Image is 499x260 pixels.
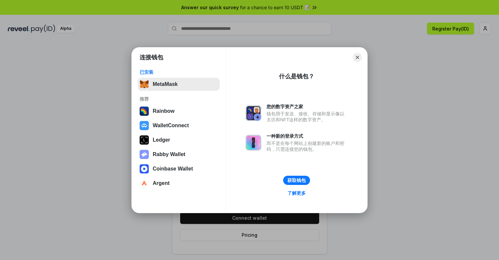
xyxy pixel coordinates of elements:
img: svg+xml,%3Csvg%20xmlns%3D%22http%3A%2F%2Fwww.w3.org%2F2000%2Fsvg%22%20fill%3D%22none%22%20viewBox... [246,135,261,150]
div: 您的数字资产之家 [267,104,348,110]
div: 一种新的登录方式 [267,133,348,139]
div: Rainbow [153,108,175,114]
button: MetaMask [138,78,220,91]
div: Coinbase Wallet [153,166,193,172]
div: 而不是在每个网站上创建新的账户和密码，只需连接您的钱包。 [267,140,348,152]
img: svg+xml,%3Csvg%20width%3D%2228%22%20height%3D%2228%22%20viewBox%3D%220%200%2028%2028%22%20fill%3D... [140,121,149,130]
div: Argent [153,180,170,186]
img: svg+xml,%3Csvg%20xmlns%3D%22http%3A%2F%2Fwww.w3.org%2F2000%2Fsvg%22%20fill%3D%22none%22%20viewBox... [246,105,261,121]
img: svg+xml,%3Csvg%20fill%3D%22none%22%20height%3D%2233%22%20viewBox%3D%220%200%2035%2033%22%20width%... [140,80,149,89]
button: Coinbase Wallet [138,162,220,175]
img: svg+xml,%3Csvg%20width%3D%2228%22%20height%3D%2228%22%20viewBox%3D%220%200%2028%2028%22%20fill%3D... [140,164,149,173]
button: Ledger [138,133,220,147]
div: Rabby Wallet [153,151,185,157]
div: Ledger [153,137,170,143]
div: 推荐 [140,96,218,102]
button: Argent [138,177,220,190]
button: Rainbow [138,105,220,118]
a: 了解更多 [284,189,310,197]
button: Close [353,53,362,62]
img: svg+xml,%3Csvg%20xmlns%3D%22http%3A%2F%2Fwww.w3.org%2F2000%2Fsvg%22%20fill%3D%22none%22%20viewBox... [140,150,149,159]
button: Rabby Wallet [138,148,220,161]
img: svg+xml,%3Csvg%20width%3D%22120%22%20height%3D%22120%22%20viewBox%3D%220%200%20120%20120%22%20fil... [140,107,149,116]
div: 已安装 [140,69,218,75]
div: 了解更多 [287,190,306,196]
div: 获取钱包 [287,177,306,183]
div: MetaMask [153,81,178,87]
img: svg+xml,%3Csvg%20width%3D%2228%22%20height%3D%2228%22%20viewBox%3D%220%200%2028%2028%22%20fill%3D... [140,179,149,188]
button: 获取钱包 [283,176,310,185]
div: 什么是钱包？ [279,72,314,80]
h1: 连接钱包 [140,53,163,61]
div: WalletConnect [153,123,189,129]
button: WalletConnect [138,119,220,132]
img: svg+xml,%3Csvg%20xmlns%3D%22http%3A%2F%2Fwww.w3.org%2F2000%2Fsvg%22%20width%3D%2228%22%20height%3... [140,135,149,145]
div: 钱包用于发送、接收、存储和显示像以太坊和NFT这样的数字资产。 [267,111,348,123]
